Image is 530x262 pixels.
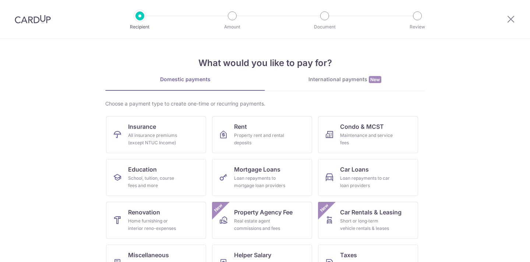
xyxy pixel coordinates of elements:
[340,165,369,174] span: Car Loans
[318,202,331,214] span: New
[234,122,247,131] span: Rent
[234,217,287,232] div: Real estate agent commissions and fees
[128,217,181,232] div: Home furnishing or interior reno-expenses
[128,175,181,189] div: School, tuition, course fees and more
[234,175,287,189] div: Loan repayments to mortgage loan providers
[128,165,157,174] span: Education
[212,116,312,153] a: RentProperty rent and rental deposits
[340,208,402,217] span: Car Rentals & Leasing
[340,122,384,131] span: Condo & MCST
[369,76,381,83] span: New
[390,23,445,31] p: Review
[128,122,156,131] span: Insurance
[106,159,206,196] a: EducationSchool, tuition, course fees and more
[128,208,160,217] span: Renovation
[318,202,418,239] a: Car Rentals & LeasingShort or long‑term vehicle rentals & leasesNew
[234,132,287,146] div: Property rent and rental deposits
[105,100,425,107] div: Choose a payment type to create one-time or recurring payments.
[15,15,51,24] img: CardUp
[212,202,312,239] a: Property Agency FeeReal estate agent commissions and feesNew
[106,116,206,153] a: InsuranceAll insurance premiums (except NTUC Income)
[318,159,418,196] a: Car LoansLoan repayments to car loan providers
[265,76,425,83] div: International payments
[128,132,181,146] div: All insurance premiums (except NTUC Income)
[113,23,167,31] p: Recipient
[128,251,169,259] span: Miscellaneous
[340,217,393,232] div: Short or long‑term vehicle rentals & leases
[205,23,259,31] p: Amount
[234,251,271,259] span: Helper Salary
[340,251,357,259] span: Taxes
[105,56,425,70] h4: What would you like to pay for?
[212,159,312,196] a: Mortgage LoansLoan repayments to mortgage loan providers
[234,208,293,217] span: Property Agency Fee
[106,202,206,239] a: RenovationHome furnishing or interior reno-expenses
[340,132,393,146] div: Maintenance and service fees
[212,202,225,214] span: New
[105,76,265,83] div: Domestic payments
[234,165,280,174] span: Mortgage Loans
[318,116,418,153] a: Condo & MCSTMaintenance and service fees
[340,175,393,189] div: Loan repayments to car loan providers
[297,23,352,31] p: Document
